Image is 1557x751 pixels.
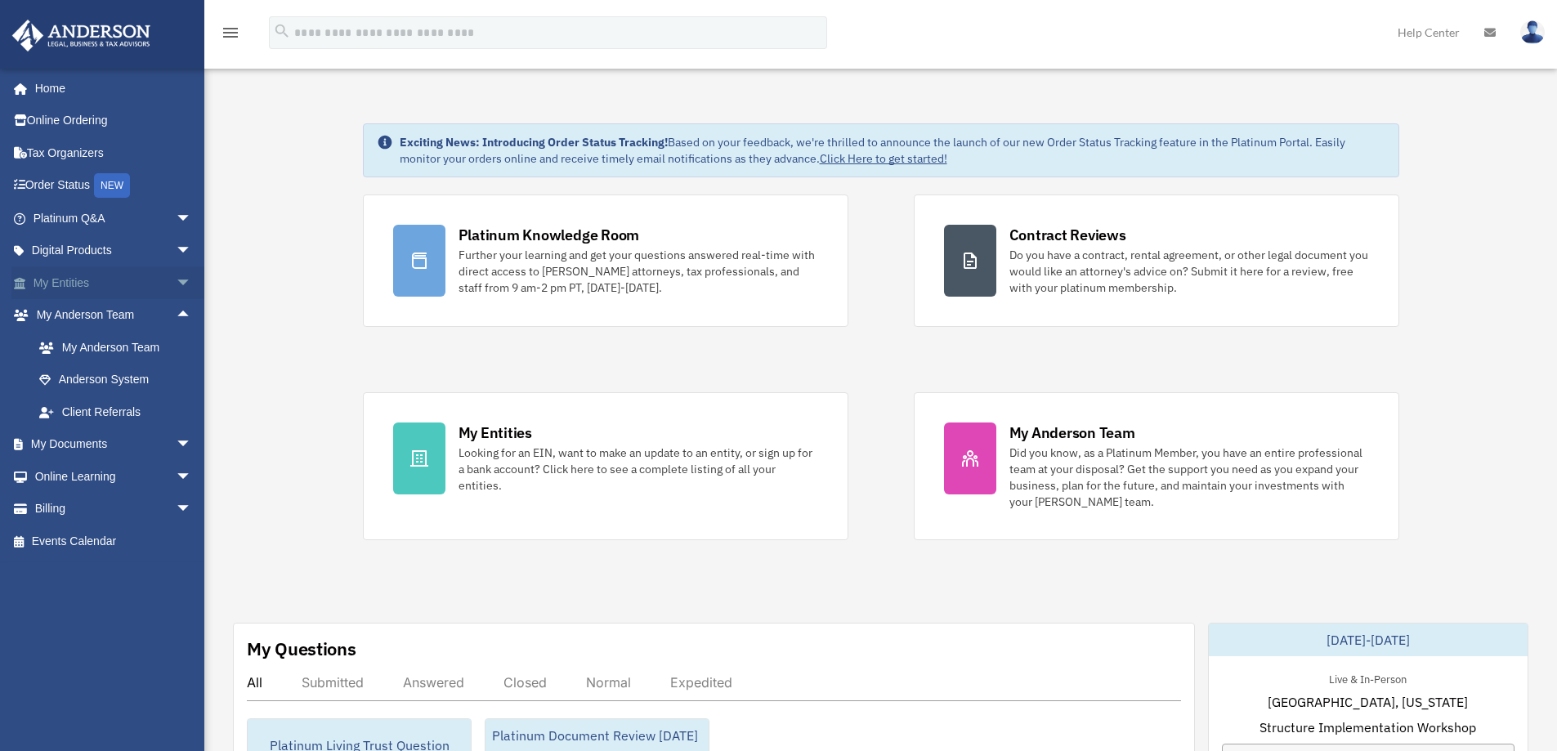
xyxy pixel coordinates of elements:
a: Click Here to get started! [820,151,947,166]
div: Did you know, as a Platinum Member, you have an entire professional team at your disposal? Get th... [1009,445,1369,510]
a: My Entitiesarrow_drop_down [11,266,217,299]
i: menu [221,23,240,42]
div: All [247,674,262,691]
div: Do you have a contract, rental agreement, or other legal document you would like an attorney's ad... [1009,247,1369,296]
a: Anderson System [23,364,217,396]
img: User Pic [1520,20,1545,44]
a: Client Referrals [23,396,217,428]
img: Anderson Advisors Platinum Portal [7,20,155,51]
a: Billingarrow_drop_down [11,493,217,525]
div: NEW [94,173,130,198]
div: My Anderson Team [1009,422,1135,443]
div: Normal [586,674,631,691]
a: Online Ordering [11,105,217,137]
a: Online Learningarrow_drop_down [11,460,217,493]
div: Live & In-Person [1316,669,1420,686]
div: My Questions [247,637,356,661]
a: Digital Productsarrow_drop_down [11,235,217,267]
div: Further your learning and get your questions answered real-time with direct access to [PERSON_NAM... [459,247,818,296]
a: My Anderson Team [23,331,217,364]
a: My Anderson Teamarrow_drop_up [11,299,217,332]
span: arrow_drop_down [176,235,208,268]
div: Looking for an EIN, want to make an update to an entity, or sign up for a bank account? Click her... [459,445,818,494]
span: arrow_drop_up [176,299,208,333]
a: Platinum Q&Aarrow_drop_down [11,202,217,235]
div: Expedited [670,674,732,691]
span: arrow_drop_down [176,493,208,526]
strong: Exciting News: Introducing Order Status Tracking! [400,135,668,150]
div: Submitted [302,674,364,691]
a: Tax Organizers [11,136,217,169]
a: Platinum Knowledge Room Further your learning and get your questions answered real-time with dire... [363,194,848,327]
div: Closed [503,674,547,691]
a: Order StatusNEW [11,169,217,203]
span: Structure Implementation Workshop [1259,717,1476,737]
span: arrow_drop_down [176,428,208,462]
span: arrow_drop_down [176,202,208,235]
span: arrow_drop_down [176,460,208,494]
div: Answered [403,674,464,691]
div: Based on your feedback, we're thrilled to announce the launch of our new Order Status Tracking fe... [400,134,1385,167]
a: My Documentsarrow_drop_down [11,428,217,461]
i: search [273,22,291,40]
div: [DATE]-[DATE] [1209,624,1528,656]
a: Home [11,72,208,105]
a: My Anderson Team Did you know, as a Platinum Member, you have an entire professional team at your... [914,392,1399,540]
div: Contract Reviews [1009,225,1126,245]
a: Events Calendar [11,525,217,557]
div: Platinum Knowledge Room [459,225,640,245]
a: My Entities Looking for an EIN, want to make an update to an entity, or sign up for a bank accoun... [363,392,848,540]
span: [GEOGRAPHIC_DATA], [US_STATE] [1268,692,1468,712]
a: Contract Reviews Do you have a contract, rental agreement, or other legal document you would like... [914,194,1399,327]
div: My Entities [459,422,532,443]
span: arrow_drop_down [176,266,208,300]
a: menu [221,29,240,42]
